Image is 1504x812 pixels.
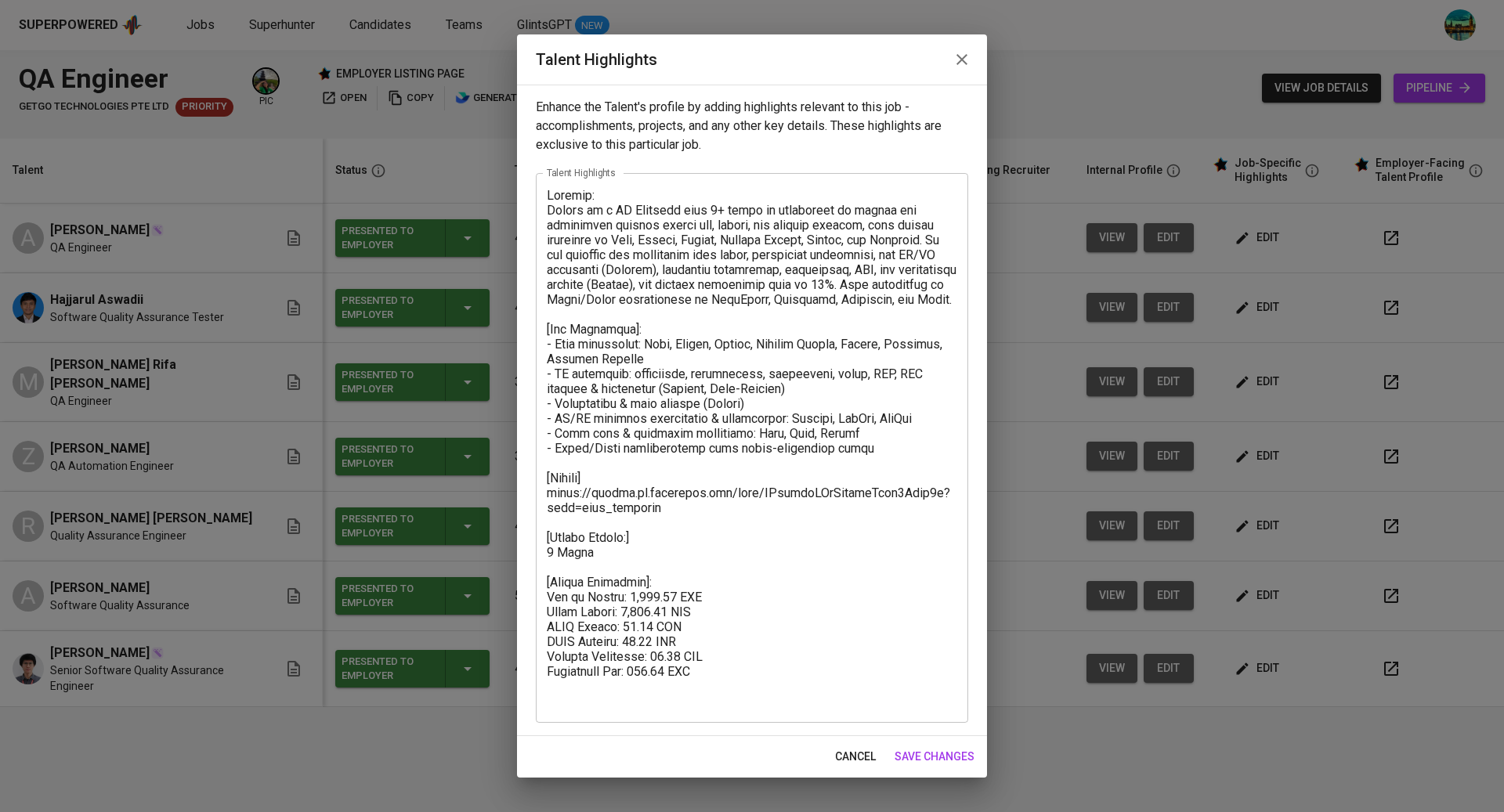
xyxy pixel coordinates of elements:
[536,47,968,72] h2: Talent Highlights
[547,188,957,709] textarea: Loremip: Dolors am c AD Elitsedd eius 9+ tempo in utlaboreet do magnaa eni adminimven quisnos exe...
[835,747,876,767] span: cancel
[895,747,974,767] span: save changes
[888,742,981,771] button: save changes
[829,742,882,771] button: cancel
[536,98,968,154] p: Enhance the Talent's profile by adding highlights relevant to this job - accomplishments, project...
